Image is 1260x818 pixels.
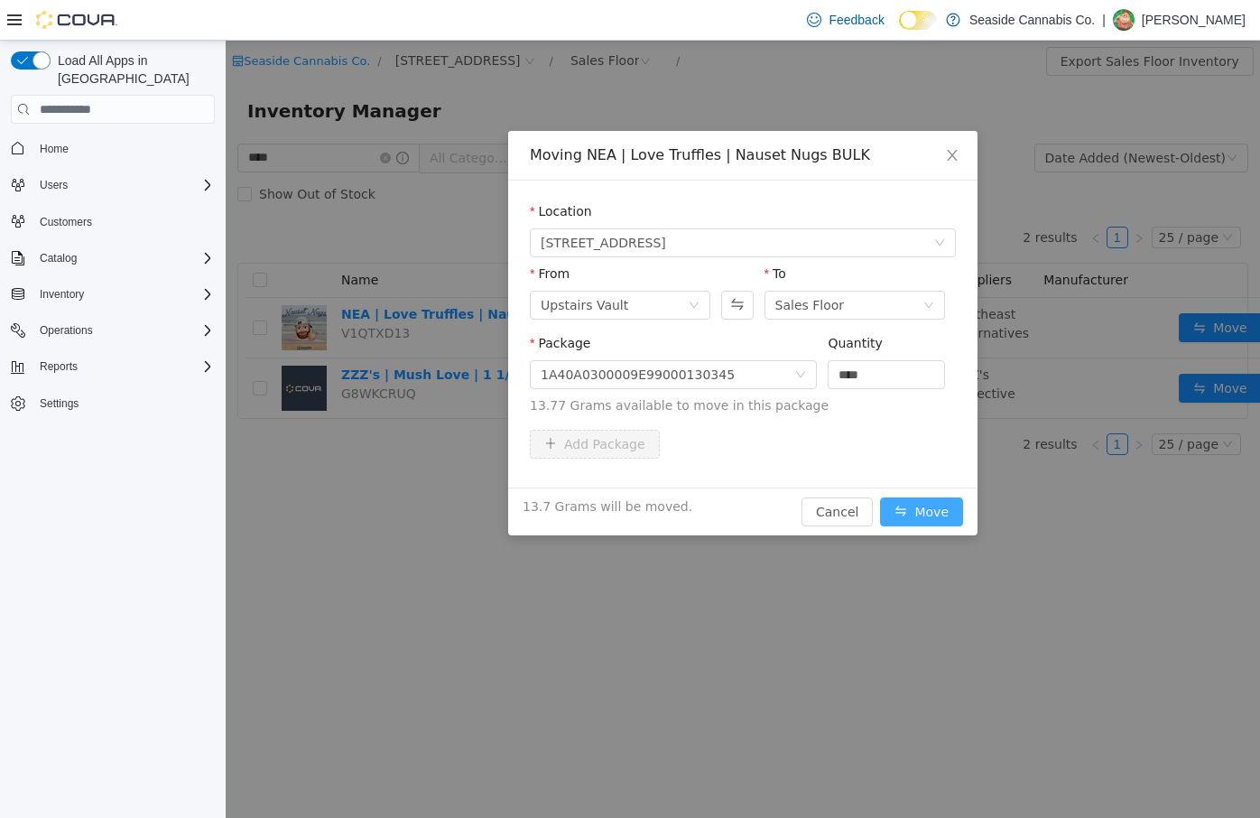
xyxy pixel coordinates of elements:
[570,329,580,341] i: icon: down
[40,215,92,229] span: Customers
[654,457,737,486] button: icon: swapMove
[463,259,474,272] i: icon: down
[969,9,1095,31] p: Seaside Cannabis Co.
[304,295,365,310] label: Package
[539,226,561,240] label: To
[4,246,222,271] button: Catalog
[576,457,647,486] button: Cancel
[719,107,734,122] i: icon: close
[32,174,215,196] span: Users
[32,247,84,269] button: Catalog
[32,284,215,305] span: Inventory
[698,259,709,272] i: icon: down
[51,51,215,88] span: Load All Apps in [GEOGRAPHIC_DATA]
[899,30,900,31] span: Dark Mode
[1142,9,1246,31] p: [PERSON_NAME]
[4,318,222,343] button: Operations
[602,295,657,310] label: Quantity
[800,2,891,38] a: Feedback
[315,251,403,278] div: Upstairs Vault
[40,323,93,338] span: Operations
[304,226,344,240] label: From
[304,389,434,418] button: icon: plusAdd Package
[40,251,77,265] span: Catalog
[32,138,76,160] a: Home
[4,354,222,379] button: Reports
[40,142,69,156] span: Home
[32,356,85,377] button: Reports
[40,178,68,192] span: Users
[829,11,884,29] span: Feedback
[32,210,215,233] span: Customers
[32,356,215,377] span: Reports
[304,163,366,178] label: Location
[297,457,467,476] span: 13.7 Grams will be moved.
[496,250,527,279] button: Swap
[304,356,730,375] span: 13.77 Grams available to move in this package
[32,392,215,414] span: Settings
[32,393,86,414] a: Settings
[603,321,718,348] input: Quantity
[11,127,215,463] nav: Complex example
[40,396,79,411] span: Settings
[899,11,937,30] input: Dark Mode
[4,209,222,235] button: Customers
[36,11,117,29] img: Cova
[4,390,222,416] button: Settings
[32,284,91,305] button: Inventory
[550,251,619,278] div: Sales Floor
[32,211,99,233] a: Customers
[32,136,215,159] span: Home
[701,90,752,141] button: Close
[40,359,78,374] span: Reports
[304,105,730,125] div: Moving NEA | Love Truffles | Nauset Nugs BULK
[1102,9,1106,31] p: |
[315,189,440,216] span: 14 Lots Hollow Road
[32,320,100,341] button: Operations
[32,320,215,341] span: Operations
[4,135,222,161] button: Home
[1113,9,1135,31] div: Brandon Lopes
[32,174,75,196] button: Users
[32,247,215,269] span: Catalog
[315,321,509,348] div: 1A40A0300009E99000130345
[709,197,719,209] i: icon: down
[4,282,222,307] button: Inventory
[40,287,84,302] span: Inventory
[4,172,222,198] button: Users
